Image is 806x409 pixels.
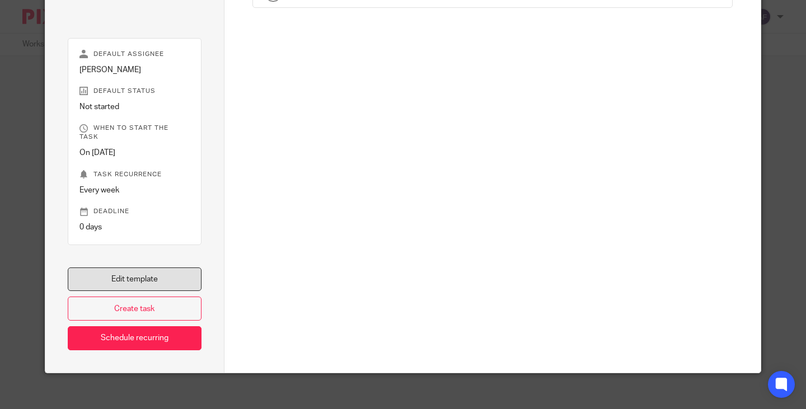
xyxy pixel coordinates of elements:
[79,124,190,142] p: When to start the task
[68,326,201,350] a: Schedule recurring
[79,64,190,76] p: [PERSON_NAME]
[68,297,201,321] a: Create task
[79,87,190,96] p: Default status
[79,207,190,216] p: Deadline
[79,170,190,179] p: Task recurrence
[79,50,190,59] p: Default assignee
[79,101,190,112] p: Not started
[79,222,190,233] p: 0 days
[79,185,190,196] p: Every week
[68,267,201,292] a: Edit template
[79,147,190,158] p: On [DATE]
